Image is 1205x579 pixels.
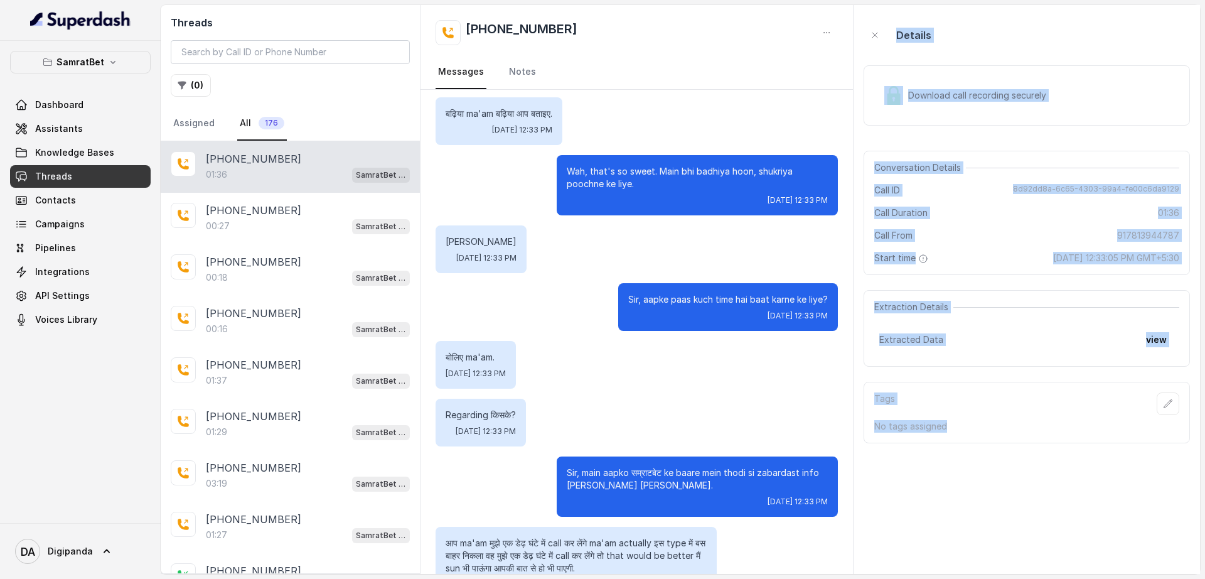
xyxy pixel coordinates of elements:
img: light.svg [30,10,131,30]
p: आप ma'am मुझे एक डेढ़ घंटे में call कर लेंगे ma'am actually इस type में बस बाहर निकला वह मुझे एक ... [446,537,707,575]
p: SamratBet agent [356,375,406,387]
button: SamratBet [10,51,151,73]
span: Campaigns [35,218,85,230]
span: Voices Library [35,313,97,326]
p: SamratBet [56,55,104,70]
p: Details [896,28,931,43]
p: [PHONE_NUMBER] [206,254,301,269]
a: Dashboard [10,94,151,116]
span: 8d92dd8a-6c65-4303-99a4-fe00c6da9129 [1013,184,1179,197]
p: Tags [874,392,895,415]
span: Call From [874,229,913,242]
span: [DATE] 12:33:05 PM GMT+5:30 [1053,252,1179,264]
span: Call ID [874,184,900,197]
a: Voices Library [10,308,151,331]
p: Sir, aapke paas kuch time hai baat karne ke liye? [628,293,828,306]
p: 00:18 [206,271,228,284]
text: DA [21,545,35,558]
span: Extracted Data [879,333,943,346]
p: SamratBet agent [356,323,406,336]
a: Contacts [10,189,151,212]
p: SamratBet agent [356,272,406,284]
a: Notes [506,55,538,89]
span: [DATE] 12:33 PM [768,311,828,321]
a: Digipanda [10,534,151,569]
a: Assistants [10,117,151,140]
p: [PHONE_NUMBER] [206,306,301,321]
span: Start time [874,252,931,264]
button: view [1138,328,1174,351]
p: [PERSON_NAME] [446,235,517,248]
p: [PHONE_NUMBER] [206,151,301,166]
h2: [PHONE_NUMBER] [466,20,577,45]
span: Dashboard [35,99,83,111]
span: Assistants [35,122,83,135]
nav: Tabs [171,107,410,141]
a: All176 [237,107,287,141]
span: Knowledge Bases [35,146,114,159]
p: बढ़िया ma'am बढ़िया आप बताइए. [446,107,552,120]
p: Wah, that's so sweet. Main bhi badhiya hoon, shukriya poochne ke liye. [567,165,828,190]
p: 01:36 [206,168,227,181]
a: Assigned [171,107,217,141]
p: [PHONE_NUMBER] [206,203,301,218]
span: API Settings [35,289,90,302]
p: 00:27 [206,220,230,232]
p: Regarding किसके? [446,409,516,421]
img: Lock Icon [884,86,903,105]
p: 03:19 [206,477,227,490]
span: Integrations [35,266,90,278]
span: Extraction Details [874,301,953,313]
p: बोलिए ma'am. [446,351,506,364]
p: 01:27 [206,529,227,541]
p: [PHONE_NUMBER] [206,460,301,475]
p: 01:37 [206,374,227,387]
span: 01:36 [1158,207,1179,219]
p: 01:29 [206,426,227,438]
a: API Settings [10,284,151,307]
button: (0) [171,74,211,97]
span: Call Duration [874,207,928,219]
p: [PHONE_NUMBER] [206,357,301,372]
span: Threads [35,170,72,183]
a: Knowledge Bases [10,141,151,164]
input: Search by Call ID or Phone Number [171,40,410,64]
span: Conversation Details [874,161,966,174]
p: SamratBet agent [356,169,406,181]
span: 917813944787 [1117,229,1179,242]
span: [DATE] 12:33 PM [768,497,828,507]
p: SamratBet agent [356,529,406,542]
span: Contacts [35,194,76,207]
a: Integrations [10,261,151,283]
a: Threads [10,165,151,188]
span: [DATE] 12:33 PM [446,369,506,379]
a: Campaigns [10,213,151,235]
span: [DATE] 12:33 PM [768,195,828,205]
p: [PHONE_NUMBER] [206,409,301,424]
span: Pipelines [35,242,76,254]
p: [PHONE_NUMBER] [206,512,301,527]
p: Sir, main aapko सम्राटबेट ke baare mein thodi si zabardast info [PERSON_NAME] [PERSON_NAME]. [567,467,828,492]
p: [PHONE_NUMBER] [206,563,301,578]
p: SamratBet agent [356,426,406,439]
span: [DATE] 12:33 PM [492,125,552,135]
span: Digipanda [48,545,93,558]
p: No tags assigned [874,420,1179,433]
a: Pipelines [10,237,151,259]
span: [DATE] 12:33 PM [456,426,516,436]
span: 176 [259,117,284,129]
span: Download call recording securely [908,89,1051,102]
nav: Tabs [436,55,838,89]
p: SamratBet agent [356,478,406,490]
span: [DATE] 12:33 PM [456,253,517,263]
h2: Threads [171,15,410,30]
p: SamratBet agent [356,220,406,233]
p: 00:16 [206,323,228,335]
a: Messages [436,55,486,89]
